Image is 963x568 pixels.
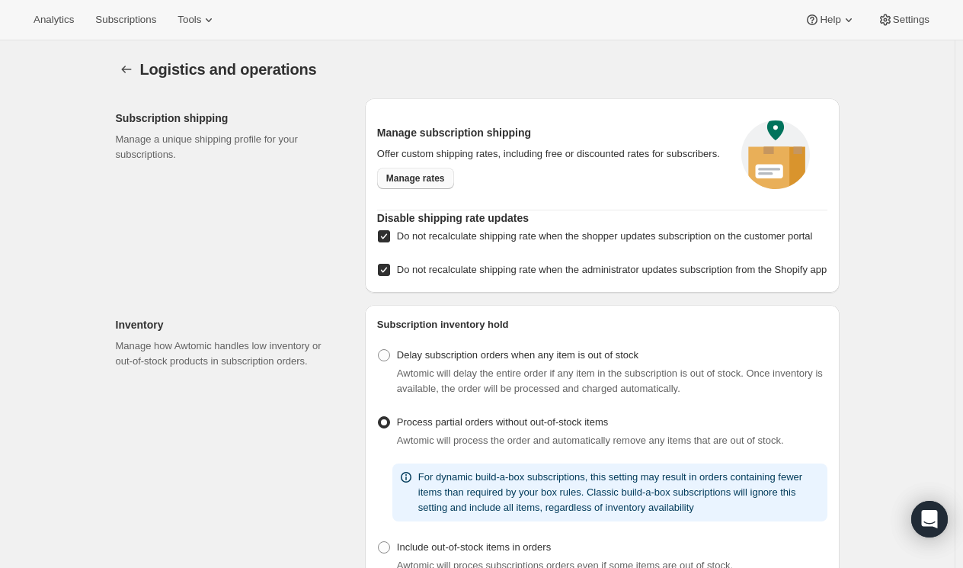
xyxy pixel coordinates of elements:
button: Analytics [24,9,83,30]
span: Help [820,14,840,26]
p: Manage a unique shipping profile for your subscriptions. [116,132,341,162]
div: Open Intercom Messenger [911,501,948,538]
span: Do not recalculate shipping rate when the shopper updates subscription on the customer portal [397,230,813,242]
p: For dynamic build-a-box subscriptions, this setting may result in orders containing fewer items t... [418,470,821,515]
a: Manage rates [377,168,454,189]
h2: Inventory [116,317,341,332]
button: Settings [116,59,137,80]
span: Awtomic will delay the entire order if any item in the subscription is out of stock. Once invento... [397,367,823,394]
p: Manage how Awtomic handles low inventory or out-of-stock products in subscription orders. [116,339,341,369]
span: Include out-of-stock items in orders [397,541,551,553]
p: Offer custom shipping rates, including free or discounted rates for subscribers. [377,146,724,162]
span: Do not recalculate shipping rate when the administrator updates subscription from the Shopify app [397,264,827,275]
span: Subscriptions [95,14,156,26]
span: Settings [893,14,929,26]
button: Subscriptions [86,9,165,30]
button: Help [795,9,865,30]
span: Analytics [34,14,74,26]
span: Awtomic will process the order and automatically remove any items that are out of stock. [397,435,784,446]
button: Settings [869,9,939,30]
h2: Subscription inventory hold [377,317,827,332]
span: Process partial orders without out-of-stock items [397,416,608,428]
button: Tools [168,9,226,30]
span: Logistics and operations [140,61,317,78]
h2: Disable shipping rate updates [377,210,827,226]
span: Tools [178,14,201,26]
h2: Subscription shipping [116,111,341,126]
h2: Manage subscription shipping [377,125,724,140]
span: Manage rates [386,172,445,185]
span: Delay subscription orders when any item is out of stock [397,349,638,361]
